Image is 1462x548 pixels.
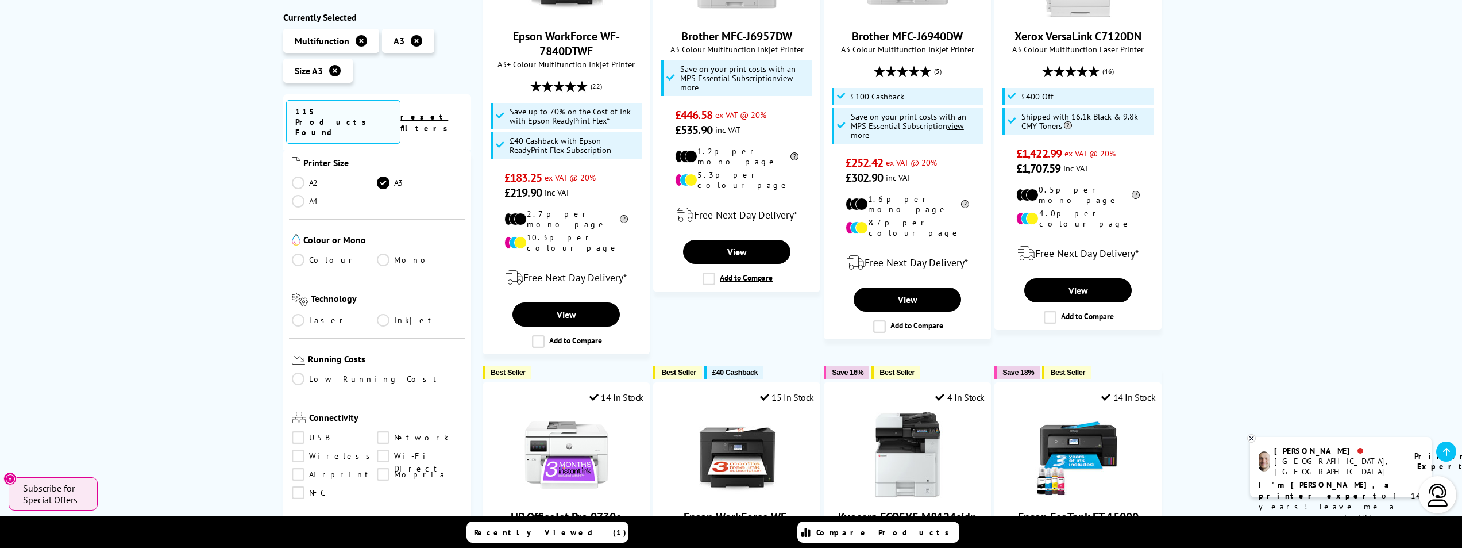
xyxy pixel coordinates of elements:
[292,177,377,189] a: A2
[483,366,531,379] button: Best Seller
[1259,451,1270,472] img: ashley-livechat.png
[491,368,526,377] span: Best Seller
[675,170,798,190] li: 5.3p per colour page
[311,293,462,308] span: Technology
[283,12,472,23] div: Currently Selected
[295,65,323,76] span: Size A3
[832,368,863,377] span: Save 16%
[1021,92,1054,101] span: £400 Off
[292,469,377,481] a: Airprint
[659,199,814,231] div: modal_delivery
[846,170,883,185] span: £302.90
[1102,60,1114,82] span: (46)
[1035,412,1121,498] img: Epson EcoTank ET-15000
[1259,480,1392,501] b: I'm [PERSON_NAME], a printer expert
[303,157,463,171] span: Printer Size
[873,320,943,333] label: Add to Compare
[523,8,610,20] a: Epson WorkForce WF-7840DTWF
[377,469,462,481] a: Mopria
[1064,148,1116,159] span: ex VAT @ 20%
[1016,208,1140,229] li: 4.0p per colour page
[394,35,404,47] span: A3
[704,366,763,379] button: £40 Cashback
[865,8,951,20] a: Brother MFC-J6940DW
[292,432,377,444] a: USB
[545,187,570,198] span: inc VAT
[523,412,610,498] img: HP OfficeJet Pro 9730e
[703,273,773,285] label: Add to Compare
[851,111,966,140] span: Save on your print costs with an MPS Essential Subscription
[760,392,814,403] div: 15 In Stock
[504,170,542,185] span: £183.25
[377,254,462,266] a: Mono
[377,177,462,189] a: A3
[694,8,780,20] a: Brother MFC-J6957DW
[510,107,639,125] span: Save up to 70% on the Cost of Ink with Epson ReadyPrint Flex*
[675,108,712,122] span: £446.58
[1063,163,1089,174] span: inc VAT
[854,288,960,312] a: View
[504,185,542,200] span: £219.90
[1426,484,1449,507] img: user-headset-light.svg
[511,509,622,524] a: HP OfficeJet Pro 9730e
[1259,480,1423,534] p: of 14 years! Leave me a message and I'll respond ASAP
[838,509,977,524] a: Kyocera ECOSYS M8124cidn
[292,234,300,246] img: Colour or Mono
[23,482,86,505] span: Subscribe for Special Offers
[1035,8,1121,20] a: Xerox VersaLink C7120DN
[489,59,643,70] span: A3+ Colour Multifunction Inkjet Printer
[3,472,17,485] button: Close
[879,368,915,377] span: Best Seller
[523,489,610,500] a: HP OfficeJet Pro 9730e
[684,509,790,539] a: Epson WorkForce WF-7830DTWF
[1016,185,1140,205] li: 0.5p per mono page
[851,120,964,140] u: view more
[1001,44,1155,55] span: A3 Colour Multifunction Laser Printer
[816,527,955,538] span: Compare Products
[846,155,883,170] span: £252.42
[591,75,602,97] span: (22)
[295,35,349,47] span: Multifunction
[653,366,702,379] button: Best Seller
[846,217,969,238] li: 8.7p per colour page
[545,172,596,183] span: ex VAT @ 20%
[292,314,377,327] a: Laser
[292,412,306,424] img: Connectivity
[1042,366,1091,379] button: Best Seller
[400,112,454,133] a: reset filters
[1001,237,1155,270] div: modal_delivery
[377,450,462,463] a: Wi-Fi Direct
[504,209,628,229] li: 2.7p per mono page
[377,432,462,444] a: Network
[683,240,790,264] a: View
[851,92,904,101] span: £100 Cashback
[292,353,306,365] img: Running Costs
[886,157,937,168] span: ex VAT @ 20%
[661,368,696,377] span: Best Seller
[1021,112,1151,131] span: Shipped with 16.1k Black & 9.8k CMY Toners
[308,353,462,367] span: Running Costs
[1274,446,1400,456] div: [PERSON_NAME]
[830,44,985,55] span: A3 Colour Multifunction Inkjet Printer
[886,172,911,183] span: inc VAT
[1274,456,1400,477] div: [GEOGRAPHIC_DATA], [GEOGRAPHIC_DATA]
[1044,311,1114,324] label: Add to Compare
[830,247,985,279] div: modal_delivery
[681,29,792,44] a: Brother MFC-J6957DW
[797,522,959,543] a: Compare Products
[513,29,620,59] a: Epson WorkForce WF-7840DTWF
[865,412,951,498] img: Kyocera ECOSYS M8124cidn
[680,72,793,93] u: view more
[865,489,951,500] a: Kyocera ECOSYS M8124cidn
[1101,392,1155,403] div: 14 In Stock
[935,392,985,403] div: 4 In Stock
[675,146,798,167] li: 1.2p per mono page
[474,527,627,538] span: Recently Viewed (1)
[824,366,869,379] button: Save 16%
[1050,368,1085,377] span: Best Seller
[712,368,758,377] span: £40 Cashback
[1016,146,1062,161] span: £1,422.99
[292,373,463,386] a: Low Running Cost
[1016,161,1060,176] span: £1,707.59
[489,262,643,294] div: modal_delivery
